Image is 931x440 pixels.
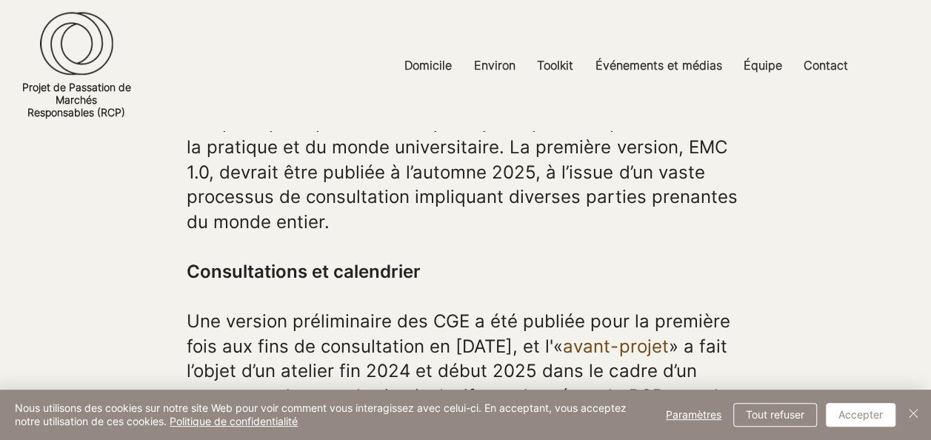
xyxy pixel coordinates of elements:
[463,49,526,82] a: Environ
[563,336,668,357] a: avant-projet
[15,401,648,428] span: Nous utilisons des cookies sur notre site Web pour voir comment vous interagissez avec celui-ci. ...
[22,81,131,119] a: Projet de Passation de MarchésResponsables (RCP)
[584,49,733,82] a: Événements et médias
[904,401,922,428] button: Fermer
[792,49,859,82] a: Contact
[666,404,721,426] span: Paramètres
[467,49,523,82] p: Environ
[826,403,895,427] button: Accepter
[588,49,730,82] p: Événements et médias
[733,49,792,82] a: Équipe
[796,49,855,82] p: Contact
[736,49,790,82] p: Équipe
[187,87,737,233] span: Les EMC sont le produit de (EWG), composé principalement d’experts juridiques européens issus de ...
[733,403,817,427] button: Tout refuser
[397,49,459,82] p: Domicile
[393,49,463,82] a: Domicile
[526,49,584,82] a: Toolkit
[530,49,581,82] p: Toolkit
[170,415,298,427] a: Politique de confidentialité
[187,261,421,282] span: Consultations et calendrier
[904,404,922,422] img: Fermer
[321,49,931,82] nav: Site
